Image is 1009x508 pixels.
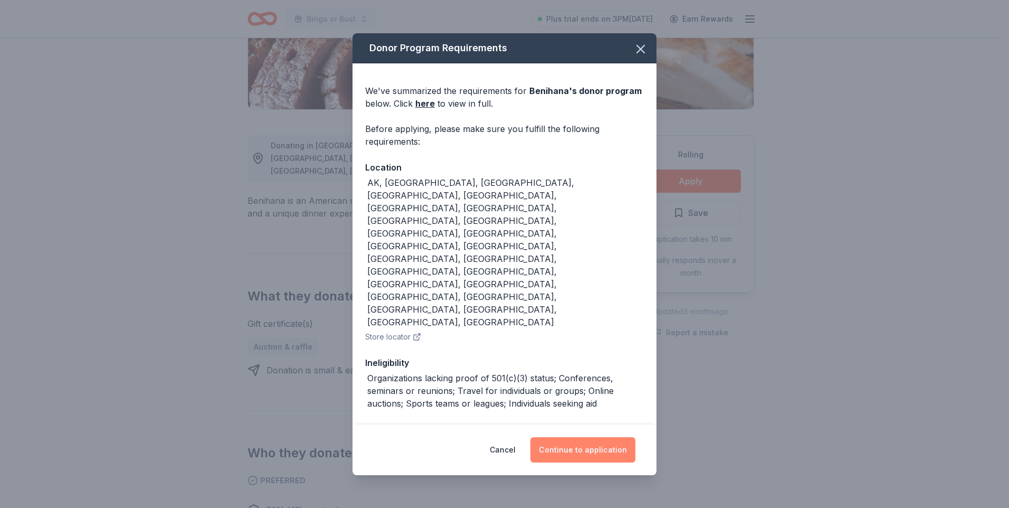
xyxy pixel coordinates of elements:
div: Before applying, please make sure you fulfill the following requirements: [365,123,644,148]
div: Location [365,161,644,174]
a: here [415,97,435,110]
div: AK, [GEOGRAPHIC_DATA], [GEOGRAPHIC_DATA], [GEOGRAPHIC_DATA], [GEOGRAPHIC_DATA], [GEOGRAPHIC_DATA]... [367,176,644,328]
div: Legal [365,422,644,436]
div: We've summarized the requirements for below. Click to view in full. [365,84,644,110]
button: Continue to application [530,437,635,463]
button: Cancel [490,437,516,463]
button: Store locator [365,331,421,343]
span: Benihana 's donor program [529,86,642,96]
div: Organizations lacking proof of 501(c)(3) status; Conferences, seminars or reunions; Travel for in... [367,372,644,410]
div: Ineligibility [365,356,644,370]
div: Donor Program Requirements [353,33,656,63]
